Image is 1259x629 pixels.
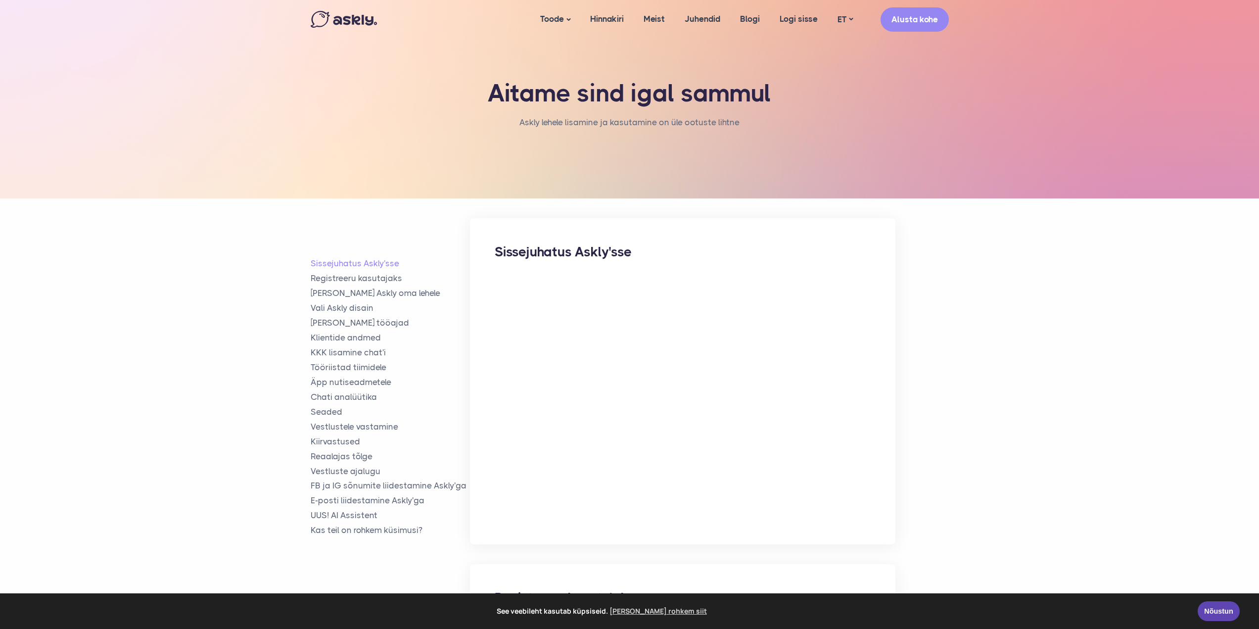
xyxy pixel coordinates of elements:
li: Askly lehele lisamine ja kasutamine on üle ootuste lihtne [519,115,740,130]
a: FB ja IG sõnumite liidestamine Askly'ga [311,480,470,491]
a: Alusta kohe [881,7,949,32]
a: [PERSON_NAME] Askly oma lehele [311,288,470,299]
a: Vestluste ajalugu [311,466,470,477]
a: E-posti liidestamine Askly'ga [311,495,470,506]
h2: Sissejuhatus Askly'sse [495,243,871,261]
h2: Registreeru kasutajaks [495,589,871,607]
a: Äpp nutiseadmetele [311,377,470,388]
span: See veebileht kasutab küpsiseid. [14,604,1191,619]
a: learn more about cookies [608,604,708,619]
a: Tööriistad tiimidele [311,362,470,373]
a: Kiirvastused [311,436,470,447]
a: Seaded [311,406,470,418]
a: ET [828,12,863,27]
a: Nõustun [1198,601,1240,621]
a: Vali Askly disain [311,302,470,314]
a: Klientide andmed [311,332,470,343]
a: Sissejuhatus Askly'sse [311,258,470,269]
a: KKK lisamine chat'i [311,347,470,358]
a: UUS! AI Assistent [311,510,470,521]
a: Kas teil on rohkem küsimusi? [311,525,470,536]
a: Chati analüütika [311,391,470,403]
nav: breadcrumb [519,115,740,140]
a: [PERSON_NAME] tööajad [311,317,470,329]
h1: Aitame sind igal sammul [474,79,786,108]
a: Vestlustele vastamine [311,421,470,433]
img: Askly [311,11,377,28]
a: Reaalajas tõlge [311,451,470,462]
a: Registreeru kasutajaks [311,273,470,284]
